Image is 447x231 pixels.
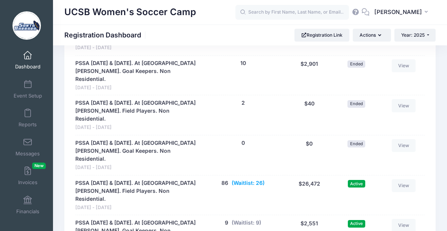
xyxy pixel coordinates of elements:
[10,105,46,131] a: Reports
[294,29,349,42] a: Registration Link
[221,179,228,187] button: 86
[235,5,349,20] input: Search by First Name, Last Name, or Email...
[374,8,422,16] span: [PERSON_NAME]
[75,84,197,91] span: [DATE] - [DATE]
[75,59,197,83] a: PSSA [DATE] & [DATE]. At [GEOGRAPHIC_DATA][PERSON_NAME]. Goal Keepers. Non Residential.
[401,32,425,38] span: Year: 2025
[75,139,197,163] a: PSSA [DATE] & [DATE]. At [GEOGRAPHIC_DATA][PERSON_NAME]. Goal Keepers. Non Residential.
[285,179,334,211] div: $26,472
[347,60,365,68] span: Ended
[75,164,197,171] span: [DATE] - [DATE]
[10,76,46,102] a: Event Setup
[241,99,245,107] button: 2
[75,99,197,123] a: PSSA [DATE] & [DATE]. At [GEOGRAPHIC_DATA][PERSON_NAME]. Field Players. Non Residential.
[10,192,46,218] a: Financials
[241,139,245,147] button: 0
[347,140,365,147] span: Ended
[32,163,46,169] span: New
[348,180,365,187] span: Active
[225,219,228,227] button: 9
[18,180,37,186] span: Invoices
[64,31,148,39] h1: Registration Dashboard
[232,179,265,187] button: (Waitlist: 26)
[394,29,436,42] button: Year: 2025
[10,134,46,160] a: Messages
[15,64,40,70] span: Dashboard
[392,139,416,152] a: View
[64,4,196,21] h1: UCSB Women's Soccer Camp
[19,122,37,128] span: Reports
[75,204,197,211] span: [DATE] - [DATE]
[285,139,334,171] div: $0
[12,11,41,40] img: UCSB Women's Soccer Camp
[392,59,416,72] a: View
[10,163,46,189] a: InvoicesNew
[285,59,334,91] div: $2,901
[16,208,39,215] span: Financials
[348,220,365,227] span: Active
[75,179,197,203] a: PSSA [DATE] & [DATE]. At [GEOGRAPHIC_DATA][PERSON_NAME]. Field Players. Non Residential.
[392,99,416,112] a: View
[75,124,197,131] span: [DATE] - [DATE]
[353,29,391,42] button: Actions
[16,150,40,157] span: Messages
[240,59,246,67] button: 10
[392,179,416,192] a: View
[369,4,436,21] button: [PERSON_NAME]
[285,99,334,131] div: $40
[14,93,42,99] span: Event Setup
[232,219,261,227] button: (Waitlist: 9)
[347,100,365,107] span: Ended
[75,44,197,51] span: [DATE] - [DATE]
[10,47,46,73] a: Dashboard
